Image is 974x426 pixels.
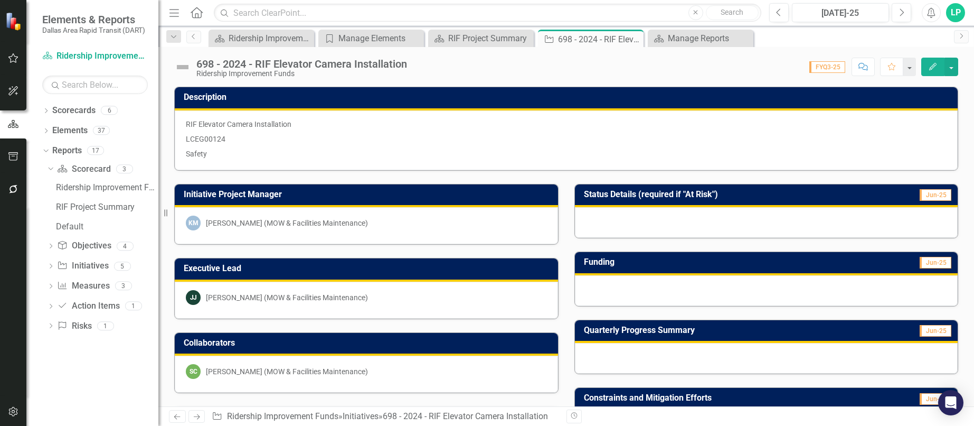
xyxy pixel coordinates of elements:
[792,3,890,22] button: [DATE]-25
[56,222,158,231] div: Default
[920,189,951,201] span: Jun-25
[42,26,145,34] small: Dallas Area Rapid Transit (DART)
[53,218,158,235] a: Default
[186,146,947,159] p: Safety
[584,393,877,403] h3: Constraints and Mitigation Efforts
[321,32,421,45] a: Manage Elements
[214,4,761,22] input: Search ClearPoint...
[431,32,531,45] a: RIF Project Summary
[212,411,558,423] div: » »
[56,183,158,192] div: Ridership Improvement Funds
[668,32,751,45] div: Manage Reports
[584,257,762,267] h3: Funding
[584,190,880,199] h3: Status Details (required if "At Risk")
[186,216,201,230] div: KM
[57,260,108,272] a: Initiatives
[125,302,142,311] div: 1
[42,13,145,26] span: Elements & Reports
[706,5,759,20] button: Search
[57,240,111,252] a: Objectives
[227,411,338,421] a: Ridership Improvement Funds
[186,119,947,132] p: RIF Elevator Camera Installation
[53,179,158,196] a: Ridership Improvement Funds
[938,390,963,415] div: Open Intercom Messenger
[5,12,24,31] img: ClearPoint Strategy
[186,364,201,379] div: SC
[114,262,131,271] div: 5
[93,126,110,135] div: 37
[56,202,158,212] div: RIF Project Summary
[115,282,132,291] div: 3
[196,70,407,78] div: Ridership Improvement Funds
[809,61,845,73] span: FYQ3-25
[174,59,191,76] img: Not Defined
[584,326,868,335] h3: Quarterly Progress Summary
[57,163,110,175] a: Scorecard
[116,164,133,173] div: 3
[42,76,148,94] input: Search Below...
[57,300,119,312] a: Action Items
[196,58,407,70] div: 698 - 2024 - RIF Elevator Camera Installation
[920,257,951,268] span: Jun-25
[206,366,368,377] div: [PERSON_NAME] (MOW & Facilities Maintenance)
[184,264,553,273] h3: Executive Lead
[558,33,641,46] div: 698 - 2024 - RIF Elevator Camera Installation
[42,50,148,62] a: Ridership Improvement Funds
[206,292,368,303] div: [PERSON_NAME] (MOW & Facilities Maintenance)
[184,92,952,102] h3: Description
[796,7,886,20] div: [DATE]-25
[52,105,96,117] a: Scorecards
[920,393,951,405] span: Jun-25
[206,218,368,228] div: [PERSON_NAME] (MOW & Facilities Maintenance)
[721,8,743,16] span: Search
[97,321,114,330] div: 1
[52,145,82,157] a: Reports
[343,411,379,421] a: Initiatives
[57,320,91,332] a: Risks
[52,125,88,137] a: Elements
[229,32,311,45] div: Ridership Improvement Funds
[448,32,531,45] div: RIF Project Summary
[920,325,951,337] span: Jun-25
[338,32,421,45] div: Manage Elements
[57,280,109,292] a: Measures
[87,146,104,155] div: 17
[186,290,201,305] div: JJ
[117,242,134,251] div: 4
[211,32,311,45] a: Ridership Improvement Funds
[383,411,548,421] div: 698 - 2024 - RIF Elevator Camera Installation
[53,198,158,215] a: RIF Project Summary
[186,132,947,146] p: LCEG00124
[946,3,965,22] button: LP
[650,32,751,45] a: Manage Reports
[184,190,553,199] h3: Initiative Project Manager
[101,106,118,115] div: 6
[184,338,553,348] h3: Collaborators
